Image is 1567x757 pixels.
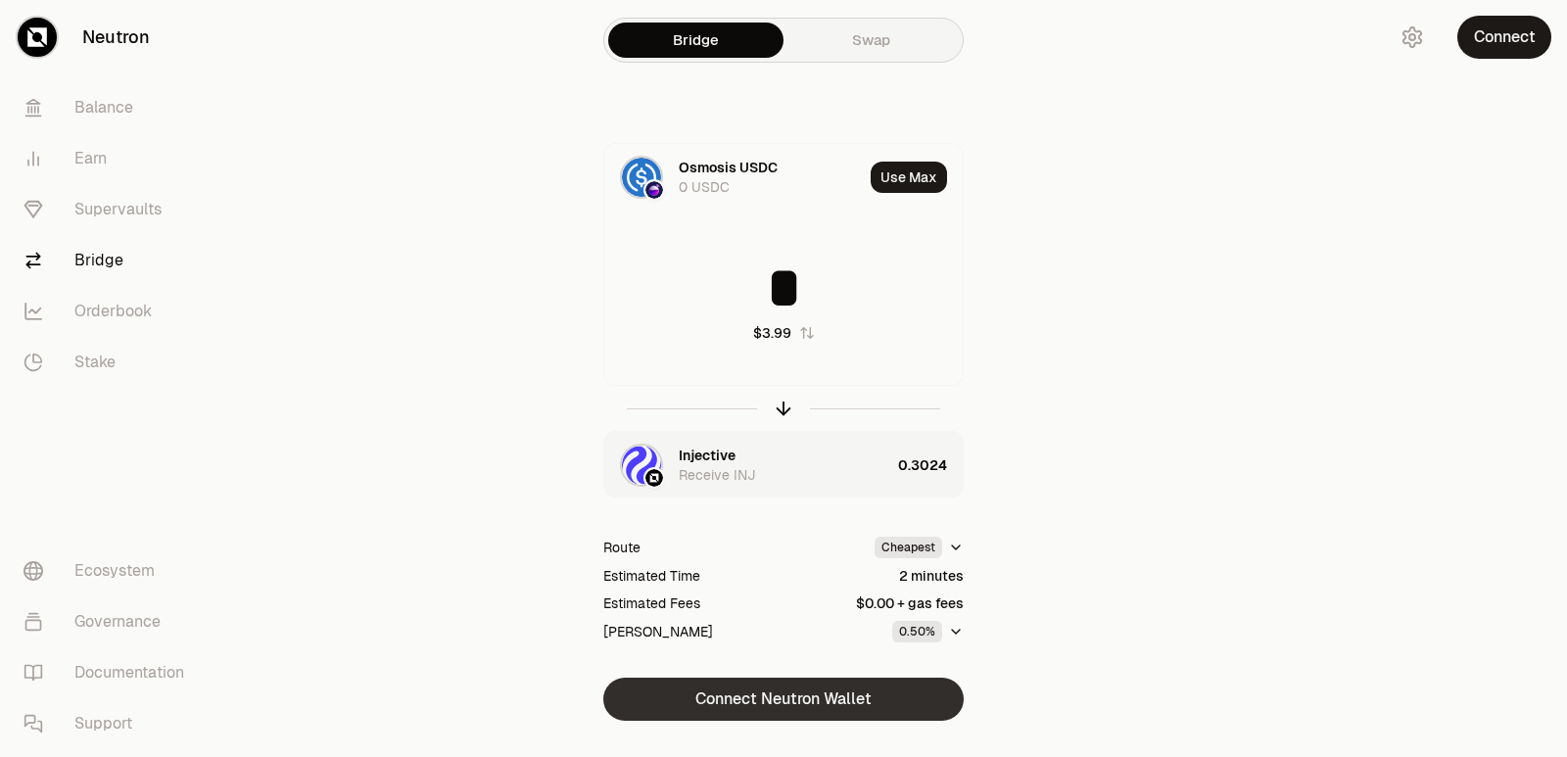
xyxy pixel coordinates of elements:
[8,698,212,749] a: Support
[622,446,661,485] img: INJ Logo
[622,158,661,197] img: USDC Logo
[679,158,778,177] div: Osmosis USDC
[8,184,212,235] a: Supervaults
[8,286,212,337] a: Orderbook
[645,181,663,199] img: Osmosis Logo
[753,323,791,343] div: $3.99
[8,545,212,596] a: Ecosystem
[899,566,964,586] div: 2 minutes
[892,621,942,642] div: 0.50%
[679,177,730,197] div: 0 USDC
[8,596,212,647] a: Governance
[603,593,700,613] div: Estimated Fees
[783,23,959,58] a: Swap
[679,446,736,465] div: Injective
[604,432,890,498] div: INJ LogoNeutron LogoInjectiveReceive INJ
[603,538,641,557] div: Route
[1457,16,1551,59] button: Connect
[871,162,947,193] button: Use Max
[679,465,755,485] div: Receive INJ
[875,537,942,558] div: Cheapest
[604,144,863,211] div: USDC LogoOsmosis LogoOsmosis USDC0 USDC
[603,678,964,721] button: Connect Neutron Wallet
[892,621,964,642] button: 0.50%
[8,235,212,286] a: Bridge
[8,133,212,184] a: Earn
[753,323,815,343] button: $3.99
[898,432,963,498] div: 0.3024
[8,82,212,133] a: Balance
[8,337,212,388] a: Stake
[603,622,713,641] div: [PERSON_NAME]
[856,593,964,613] div: $0.00 + gas fees
[645,469,663,487] img: Neutron Logo
[603,566,700,586] div: Estimated Time
[875,537,964,558] button: Cheapest
[604,432,963,498] button: INJ LogoNeutron LogoInjectiveReceive INJ0.3024
[608,23,783,58] a: Bridge
[8,647,212,698] a: Documentation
